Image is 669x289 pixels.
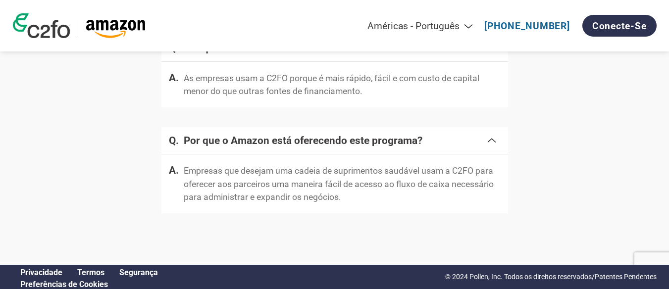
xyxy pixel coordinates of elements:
p: © 2024 Pollen, Inc. Todos os direitos reservados/Patentes Pendentes [445,272,657,282]
h4: Por que o Amazon está oferecendo este programa? [184,135,486,146]
a: Cookie Preferences, opens a dedicated popup modal window [20,280,108,289]
img: Amazon [86,20,146,38]
a: Conecte-se [582,15,657,37]
a: [PHONE_NUMBER] [484,20,570,32]
p: Empresas que desejam uma cadeia de suprimentos saudável usam a C2FO para oferecer aos parceiros u... [184,164,501,203]
a: Privacidade [20,268,62,277]
img: c2fo logo [13,13,70,38]
a: Segurança [119,268,158,277]
p: As empresas usam a C2FO porque é mais rápido, fácil e com custo de capital menor do que outras fo... [184,72,501,98]
div: Open Cookie Preferences Modal [13,280,165,289]
a: Termos [77,268,104,277]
